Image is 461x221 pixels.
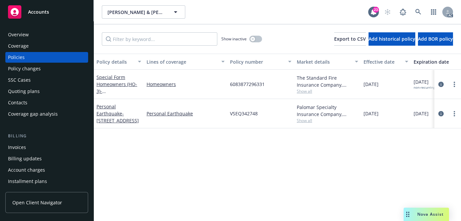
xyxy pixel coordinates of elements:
a: Report a Bug [396,5,410,19]
input: Filter by keyword... [102,32,217,46]
a: Switch app [427,5,440,19]
a: Policy changes [5,63,88,74]
button: Policy details [94,54,144,70]
button: Export to CSV [334,32,366,46]
div: Lines of coverage [147,58,217,65]
div: Expiration date [414,58,458,65]
div: SSC Cases [8,75,31,85]
div: Policy changes [8,63,41,74]
span: Nova Assist [417,211,444,217]
div: Market details [297,58,351,65]
button: Effective date [361,54,411,70]
a: circleInformation [437,110,445,118]
div: Palomar Specialty Insurance Company, [GEOGRAPHIC_DATA] [297,104,358,118]
a: SSC Cases [5,75,88,85]
span: Export to CSV [334,36,366,42]
div: The Standard Fire Insurance Company, Travelers Insurance [297,74,358,88]
div: Drag to move [404,208,412,221]
div: Billing [5,133,88,139]
span: 6083877296331 [230,81,265,88]
span: [DATE] [364,110,379,117]
div: Policy details [96,58,134,65]
button: Policy number [227,54,294,70]
div: Account charges [8,165,45,175]
div: Overview [8,29,29,40]
a: Coverage gap analysis [5,109,88,119]
a: Contacts [5,97,88,108]
div: Invoices [8,142,26,153]
span: Open Client Navigator [12,199,62,206]
div: Policy number [230,58,284,65]
a: more [450,110,458,118]
span: [DATE] [364,81,379,88]
a: Policies [5,52,88,63]
button: Nova Assist [404,208,449,221]
a: Installment plans [5,176,88,187]
div: Quoting plans [8,86,40,97]
a: Billing updates [5,153,88,164]
a: more [450,80,458,88]
a: Personal Earthquake [147,110,225,117]
a: Quoting plans [5,86,88,97]
button: [PERSON_NAME] & [PERSON_NAME] [102,5,185,19]
a: Search [412,5,425,19]
div: Billing updates [8,153,42,164]
a: Start snowing [381,5,394,19]
span: Add historical policy [369,36,415,42]
span: Show all [297,118,358,123]
span: [DATE] [414,110,429,117]
div: Contacts [8,97,27,108]
a: Coverage [5,41,88,51]
div: Effective date [364,58,401,65]
span: Show all [297,88,358,94]
a: Accounts [5,3,88,21]
div: Coverage [8,41,29,51]
button: Add historical policy [369,32,415,46]
div: Policies [8,52,25,63]
span: VSEQ342748 [230,110,258,117]
a: Overview [5,29,88,40]
div: 23 [373,7,379,13]
button: Market details [294,54,361,70]
a: Personal Earthquake [96,103,139,124]
a: Account charges [5,165,88,175]
a: Homeowners [147,81,225,88]
span: [DATE] [414,78,435,90]
span: Accounts [28,9,49,15]
button: Lines of coverage [144,54,227,70]
span: Add BOR policy [418,36,453,42]
div: non-recurring [414,85,435,90]
div: Coverage gap analysis [8,109,58,119]
button: Add BOR policy [418,32,453,46]
a: Invoices [5,142,88,153]
a: Special Form Homeowners (HO-3) [96,74,139,108]
div: Installment plans [8,176,47,187]
span: Show inactive [221,36,247,42]
span: [PERSON_NAME] & [PERSON_NAME] [107,9,165,16]
a: circleInformation [437,80,445,88]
